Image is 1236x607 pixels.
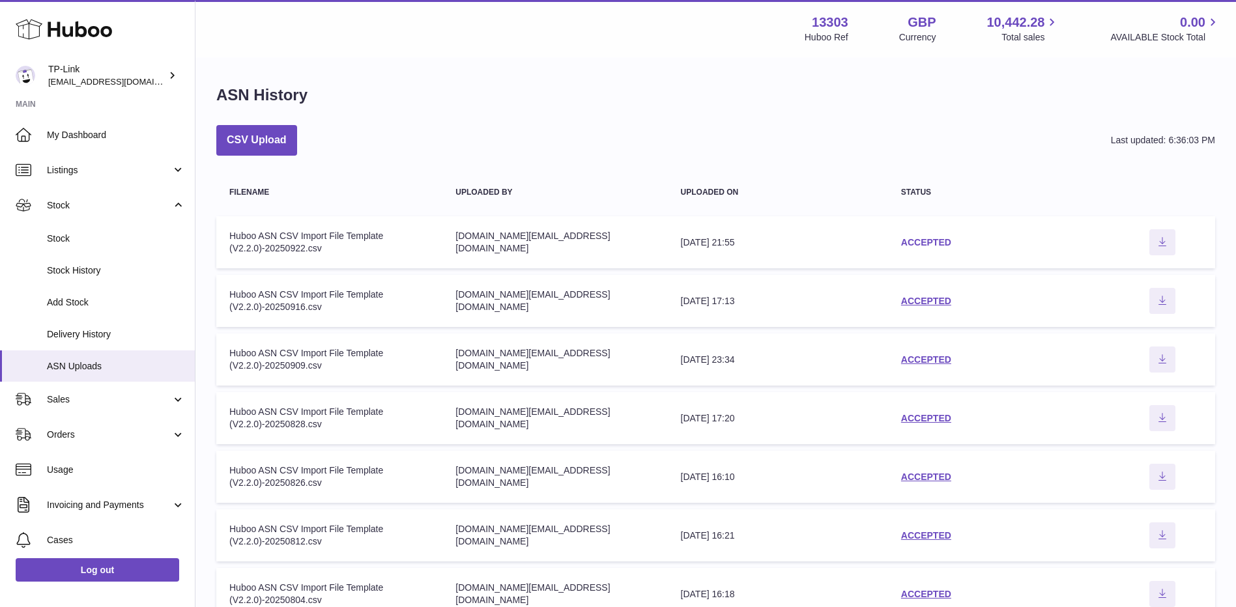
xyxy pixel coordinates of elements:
[901,237,951,247] a: ACCEPTED
[901,472,951,482] a: ACCEPTED
[216,175,442,210] th: Filename
[47,233,185,245] span: Stock
[899,31,936,44] div: Currency
[805,31,848,44] div: Huboo Ref
[47,164,171,176] span: Listings
[47,534,185,546] span: Cases
[47,360,185,373] span: ASN Uploads
[681,529,875,542] div: [DATE] 16:21
[455,464,654,489] div: [DOMAIN_NAME][EMAIL_ADDRESS][DOMAIN_NAME]
[229,289,429,313] div: Huboo ASN CSV Import File Template (V2.2.0)-20250916.csv
[1149,581,1175,607] button: Download ASN file
[901,413,951,423] a: ACCEPTED
[681,354,875,366] div: [DATE] 23:34
[216,85,308,106] h1: ASN History
[455,347,654,372] div: [DOMAIN_NAME][EMAIL_ADDRESS][DOMAIN_NAME]
[47,199,171,212] span: Stock
[47,296,185,309] span: Add Stock
[901,296,951,306] a: ACCEPTED
[47,429,171,441] span: Orders
[455,582,654,606] div: [DOMAIN_NAME][EMAIL_ADDRESS][DOMAIN_NAME]
[455,406,654,431] div: [DOMAIN_NAME][EMAIL_ADDRESS][DOMAIN_NAME]
[229,523,429,548] div: Huboo ASN CSV Import File Template (V2.2.0)-20250812.csv
[442,175,667,210] th: Uploaded by
[229,582,429,606] div: Huboo ASN CSV Import File Template (V2.2.0)-20250804.csv
[47,129,185,141] span: My Dashboard
[229,406,429,431] div: Huboo ASN CSV Import File Template (V2.2.0)-20250828.csv
[908,14,936,31] strong: GBP
[681,588,875,600] div: [DATE] 16:18
[1149,405,1175,431] button: Download ASN file
[1110,14,1220,44] a: 0.00 AVAILABLE Stock Total
[888,175,1109,210] th: Status
[455,289,654,313] div: [DOMAIN_NAME][EMAIL_ADDRESS][DOMAIN_NAME]
[681,471,875,483] div: [DATE] 16:10
[812,14,848,31] strong: 13303
[681,295,875,307] div: [DATE] 17:13
[901,354,951,365] a: ACCEPTED
[455,230,654,255] div: [DOMAIN_NAME][EMAIL_ADDRESS][DOMAIN_NAME]
[1149,346,1175,373] button: Download ASN file
[1001,31,1059,44] span: Total sales
[986,14,1059,44] a: 10,442.28 Total sales
[1111,134,1215,147] div: Last updated: 6:36:03 PM
[1149,288,1175,314] button: Download ASN file
[48,63,165,88] div: TP-Link
[668,175,888,210] th: Uploaded on
[1109,175,1215,210] th: actions
[901,589,951,599] a: ACCEPTED
[229,230,429,255] div: Huboo ASN CSV Import File Template (V2.2.0)-20250922.csv
[48,76,192,87] span: [EMAIL_ADDRESS][DOMAIN_NAME]
[455,523,654,548] div: [DOMAIN_NAME][EMAIL_ADDRESS][DOMAIN_NAME]
[681,412,875,425] div: [DATE] 17:20
[16,66,35,85] img: gaby.chen@tp-link.com
[47,328,185,341] span: Delivery History
[901,530,951,541] a: ACCEPTED
[47,264,185,277] span: Stock History
[47,464,185,476] span: Usage
[216,125,297,156] button: CSV Upload
[1149,229,1175,255] button: Download ASN file
[1110,31,1220,44] span: AVAILABLE Stock Total
[229,347,429,372] div: Huboo ASN CSV Import File Template (V2.2.0)-20250909.csv
[1180,14,1205,31] span: 0.00
[16,558,179,582] a: Log out
[681,236,875,249] div: [DATE] 21:55
[1149,522,1175,548] button: Download ASN file
[986,14,1044,31] span: 10,442.28
[47,393,171,406] span: Sales
[229,464,429,489] div: Huboo ASN CSV Import File Template (V2.2.0)-20250826.csv
[1149,464,1175,490] button: Download ASN file
[47,499,171,511] span: Invoicing and Payments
